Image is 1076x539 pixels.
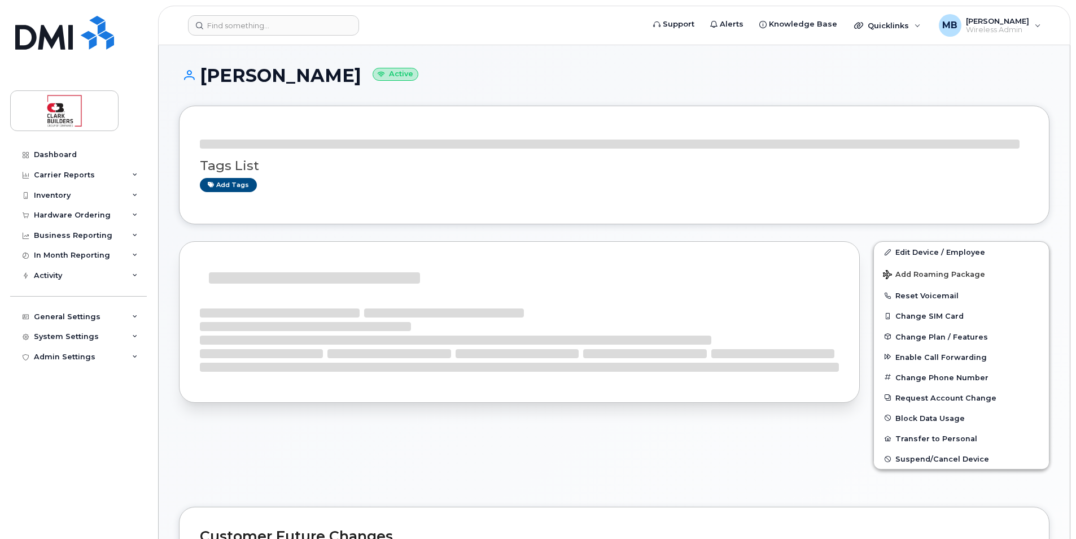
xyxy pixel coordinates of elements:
button: Suspend/Cancel Device [874,449,1049,469]
button: Add Roaming Package [874,262,1049,285]
button: Request Account Change [874,388,1049,408]
a: Add tags [200,178,257,192]
h1: [PERSON_NAME] [179,66,1049,85]
small: Active [373,68,418,81]
button: Enable Call Forwarding [874,347,1049,367]
button: Change SIM Card [874,306,1049,326]
button: Change Plan / Features [874,327,1049,347]
span: Add Roaming Package [883,270,985,281]
h3: Tags List [200,159,1029,173]
span: Enable Call Forwarding [895,353,987,361]
button: Reset Voicemail [874,285,1049,306]
a: Edit Device / Employee [874,242,1049,262]
span: Change Plan / Features [895,332,988,341]
button: Change Phone Number [874,367,1049,388]
button: Block Data Usage [874,408,1049,428]
span: Suspend/Cancel Device [895,455,989,463]
button: Transfer to Personal [874,428,1049,449]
